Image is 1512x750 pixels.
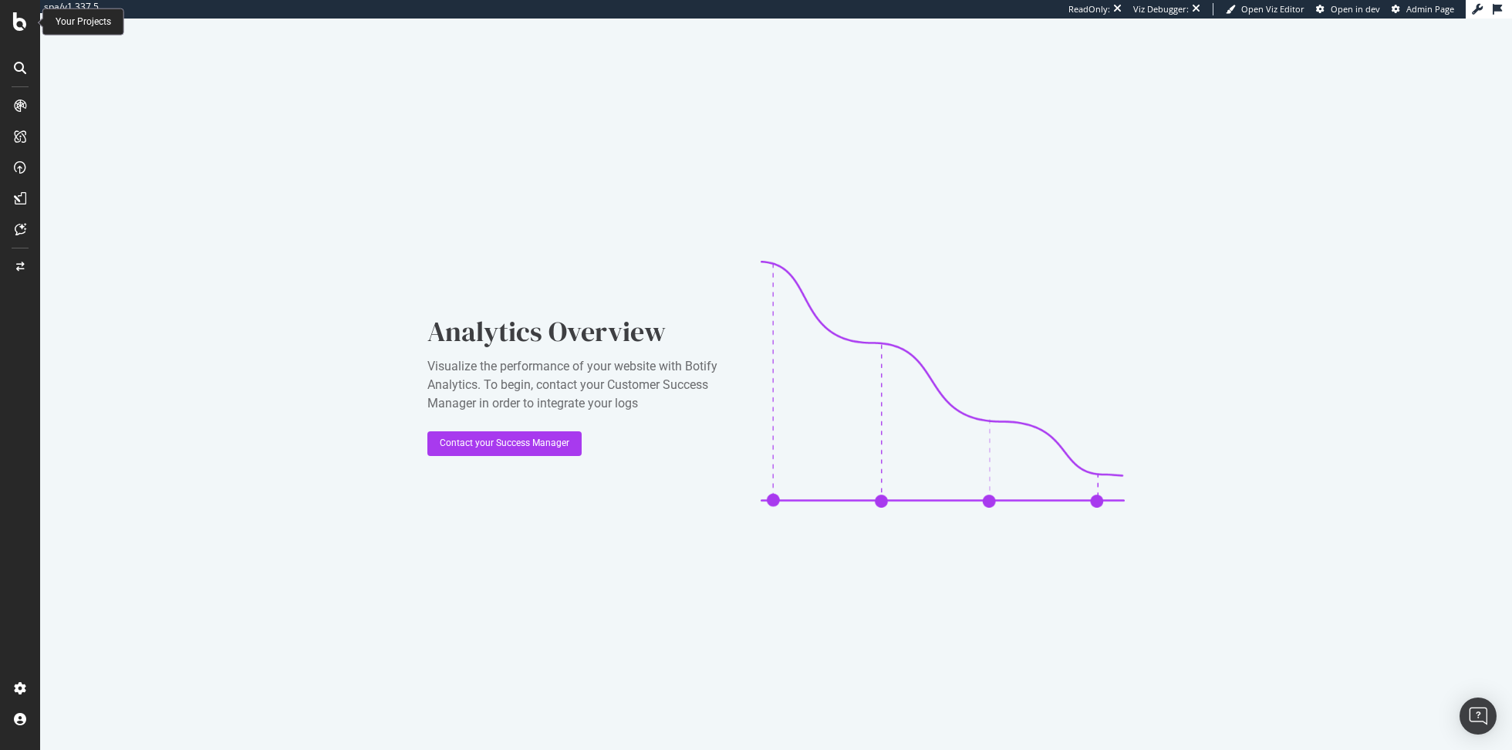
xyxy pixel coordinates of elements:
img: CaL_T18e.png [761,261,1125,508]
a: Open Viz Editor [1226,3,1304,15]
div: Your Projects [56,15,111,29]
span: Admin Page [1406,3,1454,15]
div: Contact your Success Manager [440,437,569,450]
button: Contact your Success Manager [427,431,582,456]
span: Open in dev [1331,3,1380,15]
div: Viz Debugger: [1133,3,1189,15]
div: Analytics Overview [427,312,736,351]
a: Admin Page [1392,3,1454,15]
div: ReadOnly: [1068,3,1110,15]
div: Visualize the performance of your website with Botify Analytics. To begin, contact your Customer ... [427,357,736,413]
span: Open Viz Editor [1241,3,1304,15]
div: Open Intercom Messenger [1460,698,1497,735]
a: Open in dev [1316,3,1380,15]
